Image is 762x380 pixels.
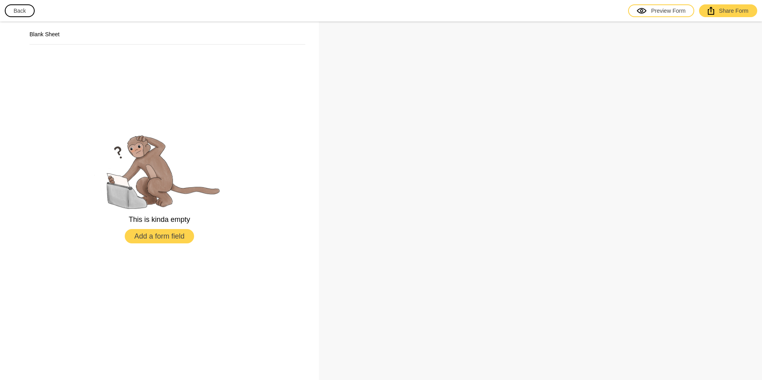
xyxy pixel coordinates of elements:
[708,7,748,15] div: Share Form
[5,4,35,17] button: Back
[29,30,305,38] h2: Blank Sheet
[125,229,194,243] button: Add a form field
[699,4,757,17] a: Share Form
[628,4,694,17] a: Preview Form
[88,129,231,210] img: empty.png
[129,215,190,224] p: This is kinda empty
[637,7,685,15] div: Preview Form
